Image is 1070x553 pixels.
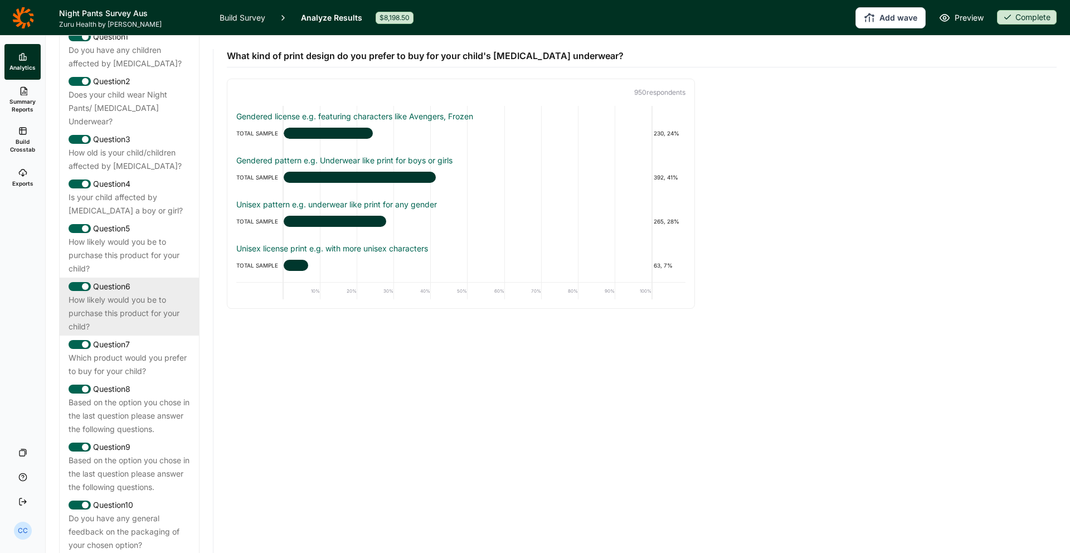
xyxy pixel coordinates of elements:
[578,283,615,299] div: 90%
[69,280,190,293] div: Question 6
[376,12,414,24] div: $8,198.50
[236,111,685,122] div: Gendered license e.g. featuring characters like Avengers, Frozen
[236,155,685,166] div: Gendered pattern e.g. Underwear like print for boys or girls
[9,64,36,71] span: Analytics
[9,98,36,113] span: Summary Reports
[69,498,190,512] div: Question 10
[69,43,190,70] div: Do you have any children affected by [MEDICAL_DATA]?
[59,7,206,20] h1: Night Pants Survey Aus
[284,283,320,299] div: 10%
[236,199,685,210] div: Unisex pattern e.g. underwear like print for any gender
[542,283,578,299] div: 80%
[69,454,190,494] div: Based on the option you chose in the last question please answer the following questions.
[236,171,284,184] div: TOTAL SAMPLE
[69,338,190,351] div: Question 7
[69,235,190,275] div: How likely would you be to purchase this product for your child?
[69,146,190,173] div: How old is your child/children affected by [MEDICAL_DATA]?
[236,259,284,272] div: TOTAL SAMPLE
[652,171,685,184] div: 392, 41%
[69,177,190,191] div: Question 4
[69,88,190,128] div: Does your child wear Night Pants/ [MEDICAL_DATA] Underwear?
[236,243,685,254] div: Unisex license print e.g. with more unisex characters
[955,11,984,25] span: Preview
[320,283,357,299] div: 20%
[394,283,431,299] div: 40%
[69,222,190,235] div: Question 5
[69,30,190,43] div: Question 1
[69,293,190,333] div: How likely would you be to purchase this product for your child?
[227,49,624,62] span: What kind of print design do you prefer to buy for your child's [MEDICAL_DATA] underwear?
[236,127,284,140] div: TOTAL SAMPLE
[615,283,652,299] div: 100%
[14,522,32,540] div: CC
[357,283,394,299] div: 30%
[4,80,41,120] a: Summary Reports
[69,382,190,396] div: Question 8
[4,44,41,80] a: Analytics
[652,215,685,228] div: 265, 28%
[69,512,190,552] div: Do you have any general feedback on the packaging of your chosen option?
[997,10,1057,25] div: Complete
[69,440,190,454] div: Question 9
[69,133,190,146] div: Question 3
[939,11,984,25] a: Preview
[69,75,190,88] div: Question 2
[12,180,33,187] span: Exports
[9,138,36,153] span: Build Crosstab
[69,351,190,378] div: Which product would you prefer to buy for your child?
[652,127,685,140] div: 230, 24%
[69,191,190,217] div: Is your child affected by [MEDICAL_DATA] a boy or girl?
[4,160,41,196] a: Exports
[431,283,468,299] div: 50%
[236,88,685,97] p: 950 respondent s
[4,120,41,160] a: Build Crosstab
[69,396,190,436] div: Based on the option you chose in the last question please answer the following questions.
[468,283,504,299] div: 60%
[59,20,206,29] span: Zuru Health by [PERSON_NAME]
[997,10,1057,26] button: Complete
[505,283,542,299] div: 70%
[236,215,284,228] div: TOTAL SAMPLE
[855,7,926,28] button: Add wave
[652,259,685,272] div: 63, 7%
